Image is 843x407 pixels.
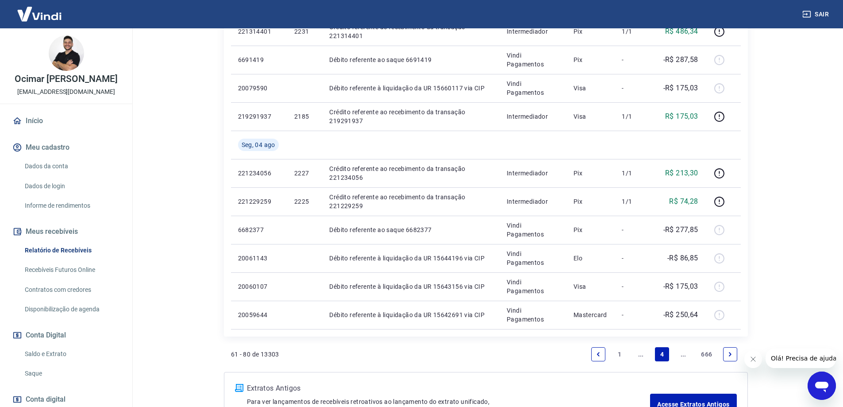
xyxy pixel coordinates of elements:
img: ícone [235,384,243,392]
p: -R$ 175,03 [663,83,698,93]
p: Visa [574,282,608,291]
a: Contratos com credores [21,281,122,299]
p: Pix [574,169,608,178]
iframe: Botão para abrir a janela de mensagens [808,372,836,400]
p: Pix [574,27,608,36]
p: -R$ 277,85 [663,225,698,235]
p: - [622,282,648,291]
p: Pix [574,197,608,206]
p: - [622,55,648,64]
p: - [622,225,648,234]
p: 61 - 80 de 13303 [231,350,279,359]
a: Page 4 is your current page [655,347,669,361]
p: 20059644 [238,310,280,319]
p: 221234056 [238,169,280,178]
p: Intermediador [507,169,559,178]
p: 219291937 [238,112,280,121]
p: R$ 213,30 [665,168,698,178]
p: -R$ 175,03 [663,281,698,292]
a: Jump backward [634,347,648,361]
p: Vindi Pagamentos [507,79,559,97]
img: Vindi [11,0,68,27]
p: Intermediador [507,112,559,121]
p: Vindi Pagamentos [507,249,559,267]
p: Débito referente à liquidação da UR 15660117 via CIP [329,84,493,93]
p: Débito referente à liquidação da UR 15644196 via CIP [329,254,493,263]
p: - [622,310,648,319]
p: 6682377 [238,225,280,234]
a: Início [11,111,122,131]
p: Débito referente ao saque 6682377 [329,225,493,234]
p: Ocimar [PERSON_NAME] [15,74,117,84]
p: 2225 [294,197,315,206]
p: R$ 74,28 [669,196,698,207]
p: 2227 [294,169,315,178]
a: Relatório de Recebíveis [21,241,122,260]
p: 1/1 [622,27,648,36]
a: Recebíveis Futuros Online [21,261,122,279]
p: R$ 486,34 [665,26,698,37]
p: -R$ 86,85 [667,253,698,264]
a: Informe de rendimentos [21,197,122,215]
span: Seg, 04 ago [242,140,275,149]
p: Vindi Pagamentos [507,221,559,239]
a: Page 1 [612,347,627,361]
span: Olá! Precisa de ajuda? [5,6,74,13]
p: Pix [574,225,608,234]
p: Vindi Pagamentos [507,278,559,295]
p: 6691419 [238,55,280,64]
p: 1/1 [622,197,648,206]
p: - [622,254,648,263]
p: - [622,84,648,93]
p: Vindi Pagamentos [507,51,559,69]
p: 1/1 [622,169,648,178]
p: Extratos Antigos [247,383,651,394]
ul: Pagination [588,344,740,365]
iframe: Fechar mensagem [744,350,762,368]
p: Visa [574,112,608,121]
p: 1/1 [622,112,648,121]
a: Page 666 [697,347,716,361]
a: Next page [723,347,737,361]
button: Sair [801,6,832,23]
p: Pix [574,55,608,64]
p: Visa [574,84,608,93]
button: Meus recebíveis [11,222,122,241]
p: 20079590 [238,84,280,93]
p: Crédito referente ao recebimento da transação 219291937 [329,108,493,125]
p: Mastercard [574,310,608,319]
p: -R$ 287,58 [663,54,698,65]
p: Crédito referente ao recebimento da transação 221229259 [329,193,493,210]
p: Elo [574,254,608,263]
p: Intermediador [507,27,559,36]
p: 20061143 [238,254,280,263]
a: Jump forward [676,347,690,361]
p: 221229259 [238,197,280,206]
iframe: Mensagem da empresa [766,349,836,368]
a: Dados da conta [21,157,122,175]
button: Conta Digital [11,326,122,345]
img: a2e542bc-1054-4b2e-82fa-4e2c783173f8.jpeg [49,35,84,71]
a: Disponibilização de agenda [21,300,122,318]
p: Crédito referente ao recebimento da transação 221234056 [329,164,493,182]
button: Meu cadastro [11,138,122,157]
p: 2185 [294,112,315,121]
span: Conta digital [26,393,65,406]
p: -R$ 250,64 [663,310,698,320]
p: [EMAIL_ADDRESS][DOMAIN_NAME] [17,87,115,97]
p: Vindi Pagamentos [507,306,559,324]
p: Débito referente ao saque 6691419 [329,55,493,64]
p: R$ 175,03 [665,111,698,122]
a: Previous page [591,347,605,361]
a: Saque [21,364,122,383]
p: 20060107 [238,282,280,291]
p: Débito referente à liquidação da UR 15642691 via CIP [329,310,493,319]
p: 221314401 [238,27,280,36]
a: Dados de login [21,177,122,195]
p: Débito referente à liquidação da UR 15643156 via CIP [329,282,493,291]
p: Intermediador [507,197,559,206]
a: Saldo e Extrato [21,345,122,363]
p: 2231 [294,27,315,36]
p: Crédito referente ao recebimento da transação 221314401 [329,23,493,40]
